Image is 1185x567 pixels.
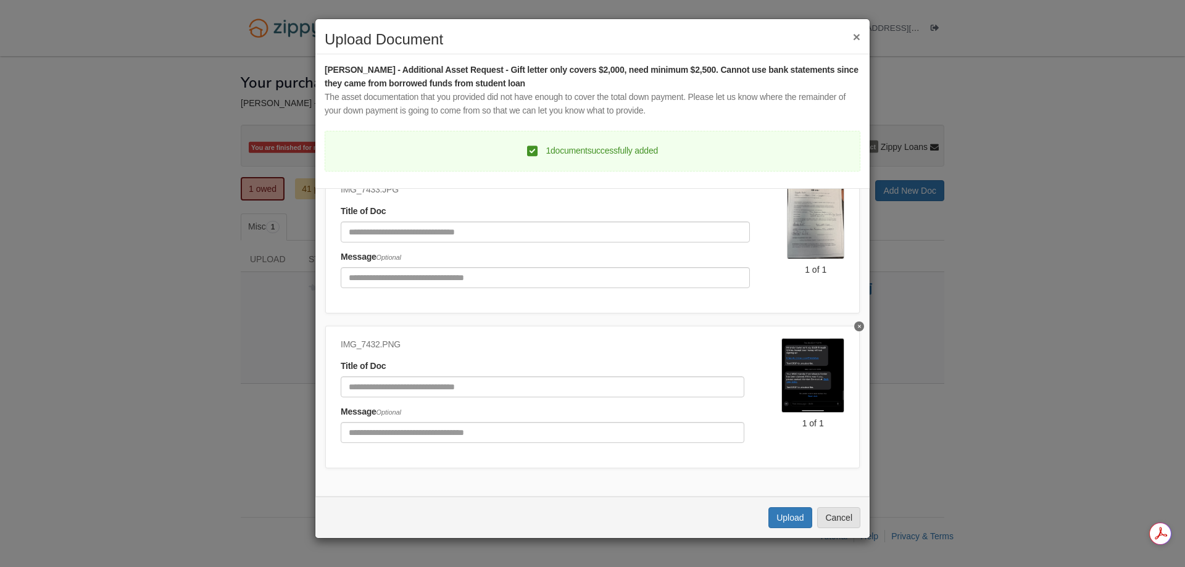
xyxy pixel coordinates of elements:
[527,144,658,158] div: 1 document successfully added
[376,254,401,261] span: Optional
[341,422,744,443] input: Include any comments on this document
[341,376,744,397] input: Document Title
[325,64,860,91] div: [PERSON_NAME] - Additional Asset Request - Gift letter only covers $2,000, need minimum $2,500. C...
[781,417,844,429] div: 1 of 1
[341,360,386,373] label: Title of Doc
[341,250,401,264] label: Message
[853,30,860,43] button: ×
[768,507,812,528] button: Upload
[341,183,750,197] div: IMG_7433.JPG
[341,267,750,288] input: Include any comments on this document
[341,221,750,242] input: Document Title
[817,507,860,528] button: Cancel
[854,321,864,331] button: Delete undefined
[341,205,386,218] label: Title of Doc
[787,263,844,276] div: 1 of 1
[341,338,744,352] div: IMG_7432.PNG
[781,338,844,413] img: IMG_7432.PNG
[376,408,401,416] span: Optional
[341,405,401,419] label: Message
[787,183,844,259] img: IMG_7433.JPG
[325,91,860,118] div: The asset documentation that you provided did not have enough to cover the total down payment. Pl...
[325,31,860,48] h2: Upload Document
